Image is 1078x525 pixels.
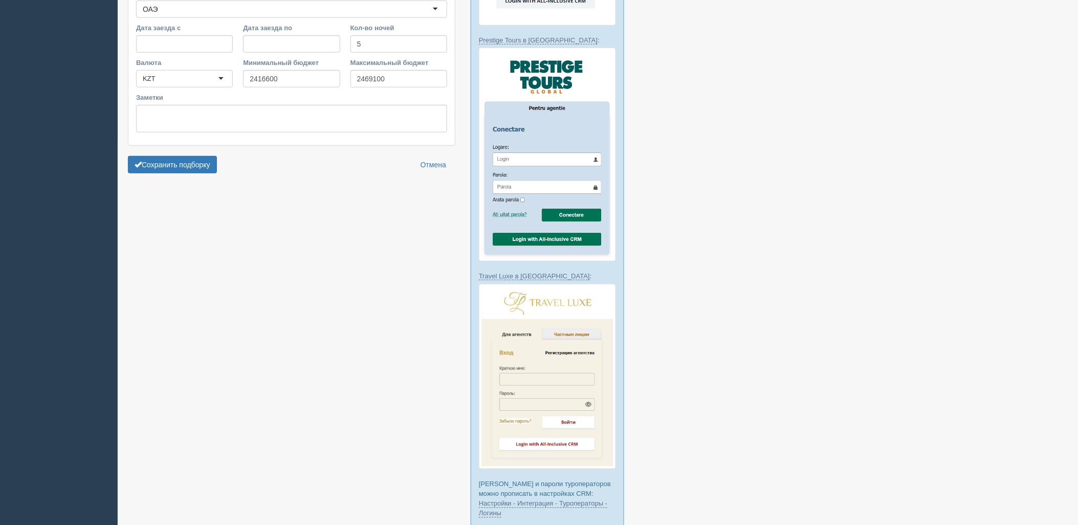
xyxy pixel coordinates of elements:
[479,284,616,470] img: travel-luxe-%D0%BB%D0%BE%D0%B3%D0%B8%D0%BD-%D1%87%D0%B5%D1%80%D0%B5%D0%B7-%D1%81%D1%80%D0%BC-%D0%...
[136,23,233,33] label: Дата заезда с
[136,93,447,102] label: Заметки
[350,23,447,33] label: Кол-во ночей
[136,58,233,68] label: Валюта
[350,35,447,53] input: 7-10 или 7,10,14
[479,271,616,281] p: :
[128,156,217,173] button: Сохранить подборку
[479,479,616,518] p: [PERSON_NAME] и пароли туроператоров можно прописать в настройках CRM:
[479,35,616,45] p: :
[479,48,616,261] img: prestige-tours-login-via-crm-for-travel-agents.png
[479,272,590,280] a: Travel Luxe в [GEOGRAPHIC_DATA]
[243,58,340,68] label: Минимальный бюджет
[479,500,607,518] a: Настройки - Интеграция - Туроператоры - Логины
[479,36,598,45] a: Prestige Tours в [GEOGRAPHIC_DATA]
[414,156,453,173] a: Отмена
[350,58,447,68] label: Максимальный бюджет
[243,23,340,33] label: Дата заезда по
[143,4,158,14] div: ОАЭ
[143,74,156,84] div: KZT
